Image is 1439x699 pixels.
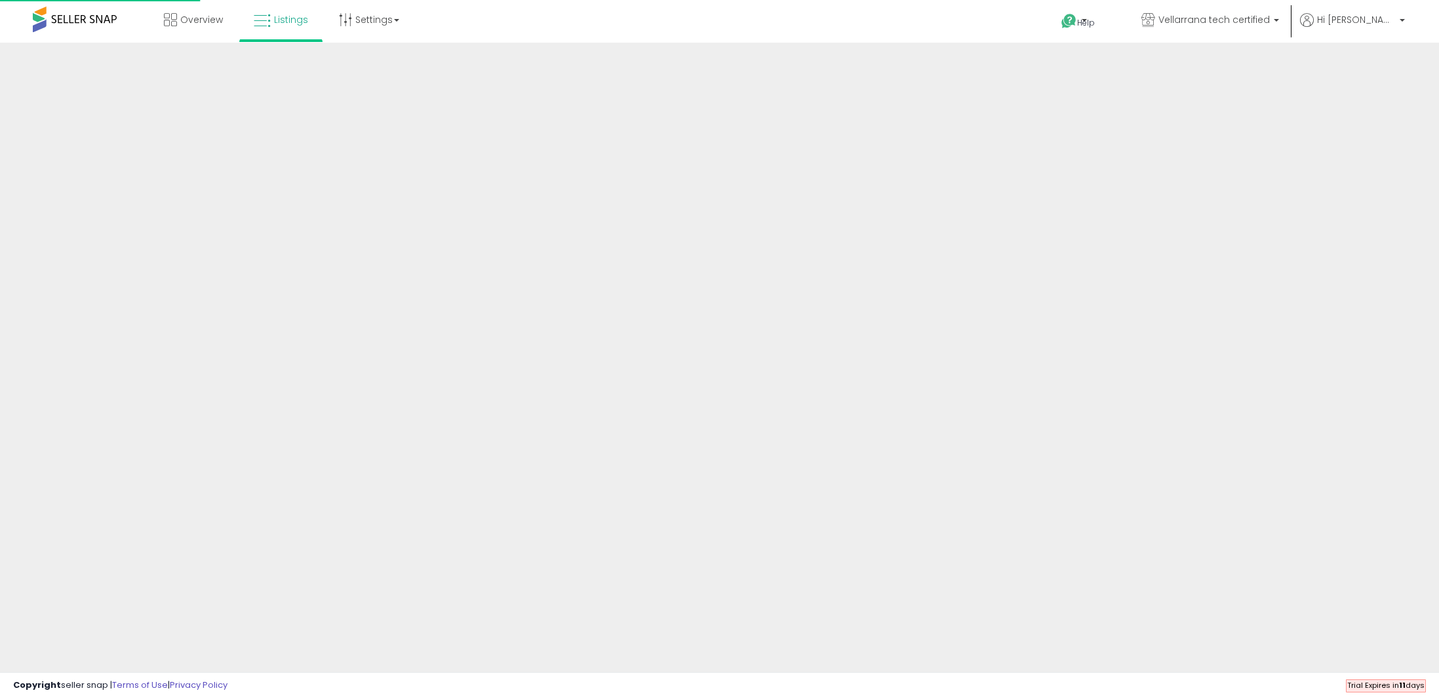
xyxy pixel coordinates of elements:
span: Listings [274,13,308,26]
span: Help [1077,17,1095,28]
a: Help [1051,3,1120,43]
span: Hi [PERSON_NAME] [1317,13,1396,26]
a: Hi [PERSON_NAME] [1300,13,1405,43]
span: Overview [180,13,223,26]
i: Get Help [1061,13,1077,30]
span: Vellarrana tech certified [1158,13,1270,26]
